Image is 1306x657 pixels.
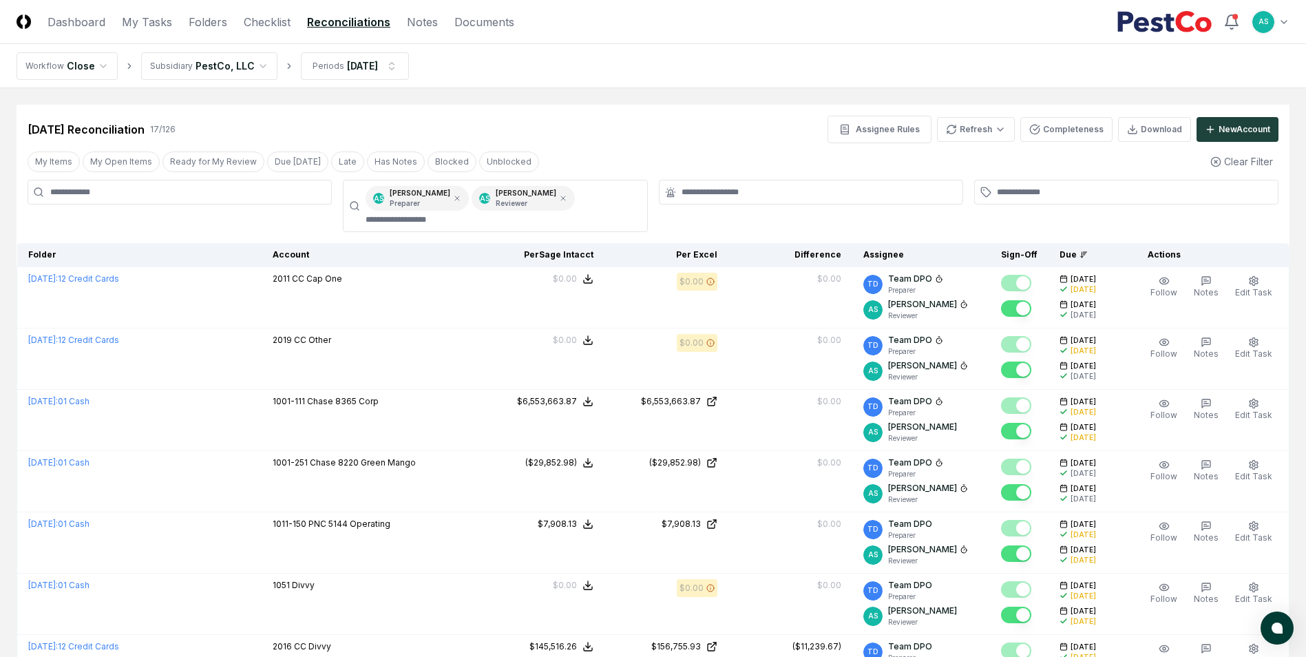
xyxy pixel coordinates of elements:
[454,14,514,30] a: Documents
[1258,17,1268,27] span: AS
[1148,273,1180,302] button: Follow
[867,585,878,596] span: TD
[1071,606,1096,616] span: [DATE]
[1219,123,1270,136] div: New Account
[867,647,878,657] span: TD
[868,611,878,621] span: AS
[1235,287,1272,298] span: Edit Task
[367,152,425,172] button: Has Notes
[1001,607,1031,623] button: Mark complete
[28,396,58,406] span: [DATE] :
[273,249,470,261] div: Account
[83,152,160,172] button: My Open Items
[888,592,932,602] p: Preparer
[1001,581,1031,598] button: Mark complete
[792,640,841,653] div: ($11,239.67)
[28,580,58,590] span: [DATE] :
[1001,336,1031,353] button: Mark complete
[888,346,943,357] p: Preparer
[1232,457,1275,486] button: Edit Task
[852,243,990,267] th: Assignee
[888,640,932,653] p: Team DPO
[888,605,957,617] p: [PERSON_NAME]
[28,335,119,345] a: [DATE]:12 Credit Cards
[888,457,932,469] p: Team DPO
[888,421,957,433] p: [PERSON_NAME]
[888,408,943,418] p: Preparer
[273,580,290,590] span: 1051
[28,273,58,284] span: [DATE] :
[553,334,577,346] div: $0.00
[1191,273,1221,302] button: Notes
[273,457,308,468] span: 1001-251
[867,401,878,412] span: TD
[1235,348,1272,359] span: Edit Task
[1071,422,1096,432] span: [DATE]
[868,550,878,560] span: AS
[1071,407,1096,417] div: [DATE]
[1071,483,1096,494] span: [DATE]
[553,579,593,592] button: $0.00
[1205,149,1278,174] button: Clear Filter
[680,582,704,594] div: $0.00
[888,395,932,408] p: Team DPO
[1194,287,1219,298] span: Notes
[1148,518,1180,547] button: Follow
[888,433,957,444] p: Reviewer
[1071,346,1096,356] div: [DATE]
[1261,612,1294,645] button: atlas-launcher
[1001,459,1031,475] button: Mark complete
[817,457,841,469] div: $0.00
[1232,273,1275,302] button: Edit Task
[1071,519,1096,530] span: [DATE]
[1232,395,1275,424] button: Edit Task
[888,494,968,505] p: Reviewer
[48,14,105,30] a: Dashboard
[1194,471,1219,481] span: Notes
[1071,545,1096,555] span: [DATE]
[868,304,878,315] span: AS
[301,52,409,80] button: Periods[DATE]
[1235,410,1272,420] span: Edit Task
[1071,274,1096,284] span: [DATE]
[517,395,577,408] div: $6,553,663.87
[1150,287,1177,298] span: Follow
[28,152,80,172] button: My Items
[162,152,264,172] button: Ready for My Review
[273,273,290,284] span: 2011
[888,556,968,566] p: Reviewer
[1235,471,1272,481] span: Edit Task
[1148,334,1180,363] button: Follow
[888,298,957,311] p: [PERSON_NAME]
[817,518,841,530] div: $0.00
[1071,458,1096,468] span: [DATE]
[680,337,704,349] div: $0.00
[937,117,1015,142] button: Refresh
[1191,334,1221,363] button: Notes
[517,395,593,408] button: $6,553,663.87
[1194,594,1219,604] span: Notes
[1117,11,1212,33] img: PestCo logo
[310,457,416,468] span: Chase 8220 Green Mango
[1071,432,1096,443] div: [DATE]
[529,640,577,653] div: $145,516.26
[273,335,292,345] span: 2019
[1191,457,1221,486] button: Notes
[553,579,577,592] div: $0.00
[888,482,957,494] p: [PERSON_NAME]
[604,243,728,267] th: Per Excel
[888,469,943,479] p: Preparer
[868,366,878,376] span: AS
[868,427,878,437] span: AS
[867,279,878,289] span: TD
[307,396,379,406] span: Chase 8365 Corp
[1001,300,1031,317] button: Mark complete
[390,198,450,209] p: Preparer
[1194,410,1219,420] span: Notes
[553,334,593,346] button: $0.00
[28,641,119,651] a: [DATE]:12 Credit Cards
[1235,594,1272,604] span: Edit Task
[273,641,292,651] span: 2016
[347,59,378,73] div: [DATE]
[374,194,383,204] span: AS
